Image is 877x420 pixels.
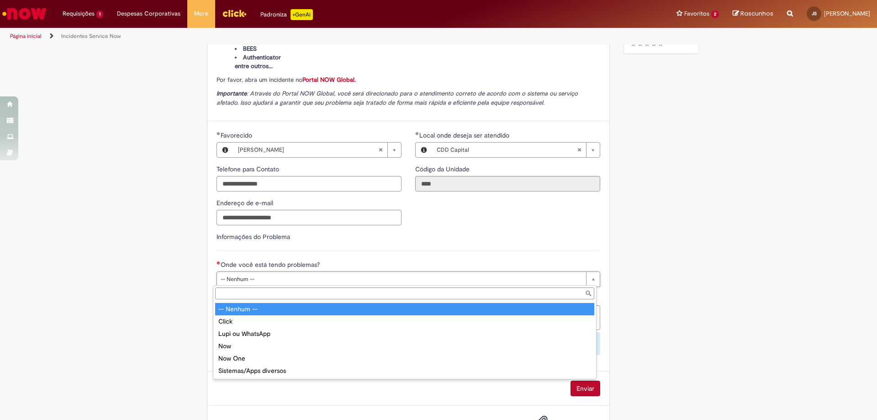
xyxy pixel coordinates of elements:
[215,315,594,328] div: Click
[215,328,594,340] div: Lupi ou WhatsApp
[215,365,594,377] div: Sistemas/Apps diversos
[215,303,594,315] div: -- Nenhum --
[215,352,594,365] div: Now One
[215,340,594,352] div: Now
[213,301,596,379] ul: Onde você está tendo problemas?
